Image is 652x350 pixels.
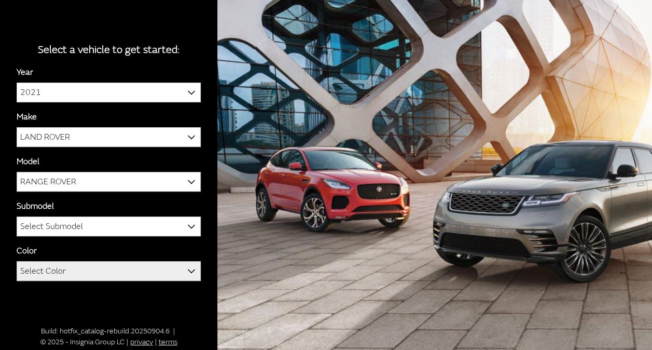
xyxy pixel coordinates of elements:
span: | [155,338,157,346]
span: 2021 [17,83,201,102]
div: Select a vehicle to get started: [17,42,201,58]
a: privacy [130,338,153,346]
span: RANGE ROVER [17,172,200,191]
span: Select Submodel [17,217,200,236]
span: Select Submodel [17,217,201,236]
label: Make [17,111,37,123]
span: LAND ROVER [17,127,201,147]
span: Select Color [17,262,200,280]
label: Submodel [17,200,54,212]
span: LAND ROVER [17,128,200,146]
span: | [127,338,128,346]
label: Color [17,245,37,257]
a: terms [159,338,177,346]
label: Year [17,66,33,78]
span: Select Submodel [20,217,83,236]
span: | [173,327,175,335]
span: © 2025 - Insignia Group LC [40,338,124,346]
span: Select Color [20,262,66,280]
label: Model [17,155,39,168]
span: Build: hotfix_catalog-rebuild.20250904.6 [41,327,170,335]
span: RANGE ROVER [17,172,201,192]
span: Select Color [17,261,201,281]
span: 2021 [17,83,200,102]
